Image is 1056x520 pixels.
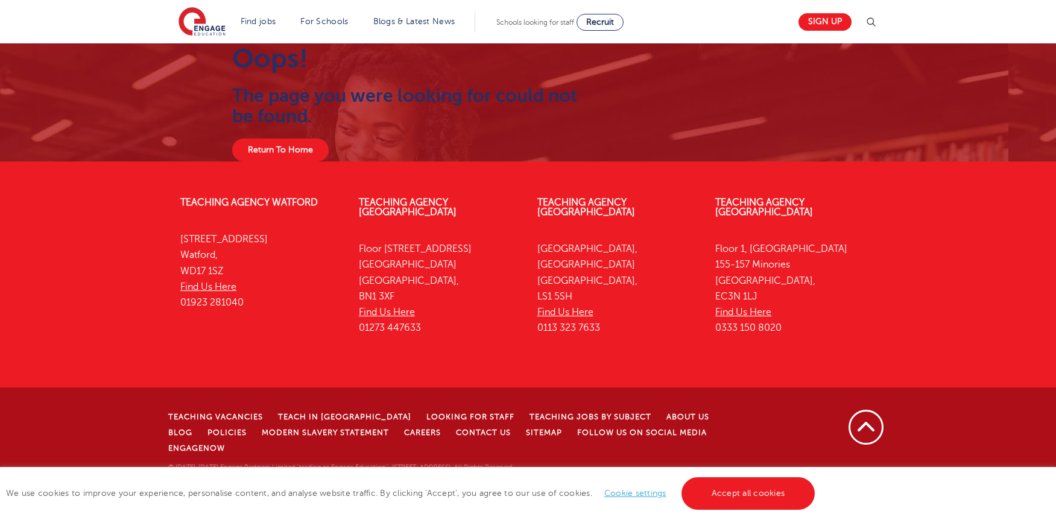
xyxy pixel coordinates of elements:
a: Looking for staff [426,413,514,421]
a: Careers [404,428,441,437]
a: Teaching Agency [GEOGRAPHIC_DATA] [359,197,457,218]
a: Return To Home [232,139,329,161]
a: Policies [207,428,247,437]
p: © [DATE]-[DATE] Engage Partners Limited "trading as Engage Education". [STREET_ADDRESS]. All Righ... [168,462,763,473]
a: Recruit [577,14,624,31]
a: Sign up [798,13,852,31]
a: Find jobs [241,17,276,26]
span: We use cookies to improve your experience, personalise content, and analyse website traffic. By c... [6,489,818,498]
a: Sitemap [526,428,562,437]
p: [STREET_ADDRESS] Watford, WD17 1SZ 01923 281040 [180,231,341,310]
a: Teaching Agency [GEOGRAPHIC_DATA] [715,197,813,218]
a: Teaching Agency Watford [180,197,318,208]
p: Floor 1, [GEOGRAPHIC_DATA] 155-157 Minories [GEOGRAPHIC_DATA], EC3N 1LJ 0333 150 8020 [715,241,876,336]
a: Find Us Here [715,307,771,318]
a: Modern Slavery Statement [262,428,389,437]
a: Find Us Here [180,281,236,292]
span: Schools looking for staff [496,18,574,27]
a: Teaching Agency [GEOGRAPHIC_DATA] [537,197,635,218]
a: Contact Us [456,428,511,437]
img: Engage Education [179,7,226,37]
a: EngageNow [168,444,225,453]
span: Recruit [586,17,614,27]
a: Blogs & Latest News [373,17,455,26]
p: [GEOGRAPHIC_DATA], [GEOGRAPHIC_DATA] [GEOGRAPHIC_DATA], LS1 5SH 0113 323 7633 [537,241,698,336]
h2: The page you were looking for could not be found. [232,86,580,127]
a: Find Us Here [359,307,415,318]
a: Find Us Here [537,307,593,318]
a: Blog [168,428,192,437]
a: Teaching jobs by subject [530,413,651,421]
a: Teaching Vacancies [168,413,263,421]
a: Cookie settings [604,489,666,498]
a: Follow us on Social Media [577,428,707,437]
a: Teach in [GEOGRAPHIC_DATA] [278,413,411,421]
a: About Us [666,413,709,421]
h1: Oops! [232,43,580,74]
p: Floor [STREET_ADDRESS] [GEOGRAPHIC_DATA] [GEOGRAPHIC_DATA], BN1 3XF 01273 447633 [359,241,519,336]
a: For Schools [300,17,348,26]
a: Accept all cookies [681,477,815,510]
